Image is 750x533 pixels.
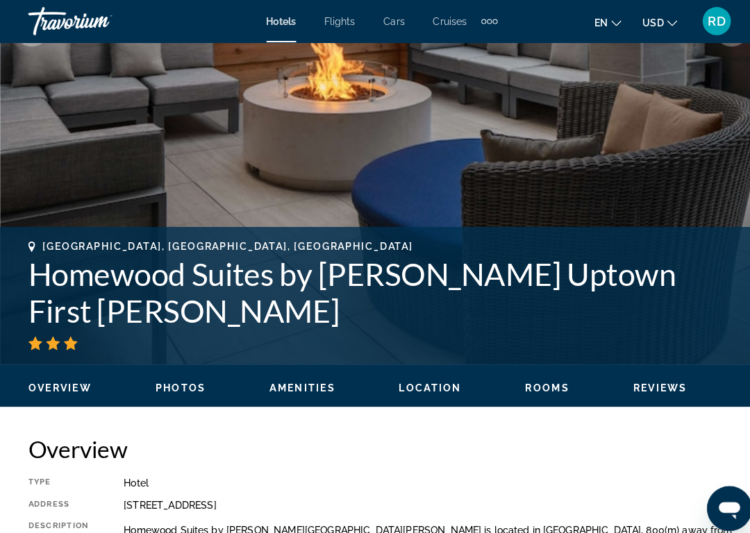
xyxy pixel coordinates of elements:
div: Hotel [122,469,722,480]
iframe: Button to launch messaging window [694,477,739,522]
h2: Overview [28,428,722,455]
button: Photos [153,375,203,387]
span: Photos [153,375,203,387]
a: Flights [319,15,349,26]
span: Overview [28,375,90,387]
span: Location [392,375,453,387]
button: Rooms [516,375,560,387]
h1: Homewood Suites by [PERSON_NAME] Uptown First [PERSON_NAME] [28,251,722,323]
button: Change currency [631,12,665,32]
span: Reviews [622,375,676,387]
span: [GEOGRAPHIC_DATA], [GEOGRAPHIC_DATA], [GEOGRAPHIC_DATA] [42,237,406,248]
a: Hotels [262,15,291,26]
a: Cruises [426,15,459,26]
button: Reviews [622,375,676,387]
button: Amenities [265,375,329,387]
div: [STREET_ADDRESS] [122,491,722,502]
button: User Menu [686,6,722,35]
a: Travorium [28,3,167,39]
button: Location [392,375,453,387]
span: Amenities [265,375,329,387]
button: Extra navigation items [473,10,489,32]
a: Cars [377,15,398,26]
span: Rooms [516,375,560,387]
div: Type [28,469,87,480]
span: USD [631,17,652,28]
button: Change language [584,12,610,32]
button: Overview [28,375,90,387]
div: Address [28,491,87,502]
span: en [584,17,597,28]
span: RD [696,14,713,28]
